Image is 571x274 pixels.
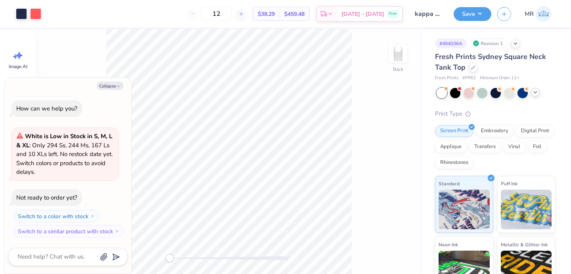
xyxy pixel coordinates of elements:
div: Vinyl [503,141,525,153]
span: Puff Ink [501,179,517,188]
span: MR [525,10,534,19]
span: Free [389,11,397,17]
span: [DATE] - [DATE] [341,10,384,18]
input: – – [201,7,232,21]
div: Transfers [469,141,501,153]
span: Fresh Prints [435,75,458,82]
span: $38.29 [258,10,275,18]
img: Standard [439,190,490,229]
div: Not ready to order yet? [16,194,77,202]
div: Rhinestones [435,157,473,169]
img: Micaela Rothenbuhler [536,6,552,22]
div: Back [393,66,403,73]
button: Save [454,7,491,21]
img: Back [390,46,406,62]
div: Embroidery [476,125,514,137]
img: Switch to a color with stock [90,214,95,219]
span: Neon Ink [439,240,458,249]
span: Fresh Prints Sydney Square Neck Tank Top [435,52,546,72]
div: Digital Print [516,125,554,137]
div: Revision 1 [471,38,507,48]
img: Switch to a similar product with stock [115,229,119,234]
span: Minimum Order: 12 + [480,75,519,82]
a: MR [521,6,555,22]
div: Applique [435,141,467,153]
span: Image AI [9,63,27,70]
span: : Only 294 Ss, 244 Ms, 167 Ls and 10 XLs left. No restock date yet. Switch colors or products to ... [16,132,113,176]
div: # 494036A [435,38,467,48]
div: Print Type [435,109,555,118]
button: Switch to a similar product with stock [13,225,124,238]
input: Untitled Design [409,6,448,22]
img: Puff Ink [501,190,552,229]
div: How can we help you? [16,105,77,112]
div: Screen Print [435,125,473,137]
div: Accessibility label [166,254,174,262]
span: # FP82 [462,75,476,82]
button: Collapse [97,82,123,90]
span: Standard [439,179,460,188]
button: Switch to a color with stock [13,210,99,223]
div: Foil [528,141,546,153]
span: Metallic & Glitter Ink [501,240,548,249]
span: $459.48 [284,10,305,18]
strong: White is Low in Stock in S, M, L & XL [16,132,112,149]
